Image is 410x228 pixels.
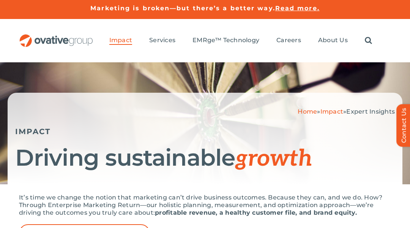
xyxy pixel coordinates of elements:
[318,36,348,45] a: About Us
[276,36,301,45] a: Careers
[155,209,357,216] strong: profitable revenue, a healthy customer file, and brand equity.
[276,36,301,44] span: Careers
[320,108,343,115] a: Impact
[192,36,259,45] a: EMRge™ Technology
[15,127,395,136] h5: IMPACT
[235,145,312,173] span: growth
[109,36,132,44] span: Impact
[109,36,132,45] a: Impact
[19,194,391,217] p: It’s time we change the notion that marketing can’t drive business outcomes. Because they can, an...
[346,108,395,115] span: Expert Insights
[298,108,395,115] span: » »
[298,108,317,115] a: Home
[19,33,93,41] a: OG_Full_horizontal_RGB
[15,146,395,171] h1: Driving sustainable
[318,36,348,44] span: About Us
[149,36,175,45] a: Services
[275,5,320,12] a: Read more.
[365,36,372,45] a: Search
[109,28,372,53] nav: Menu
[192,36,259,44] span: EMRge™ Technology
[149,36,175,44] span: Services
[90,5,275,12] a: Marketing is broken—but there’s a better way.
